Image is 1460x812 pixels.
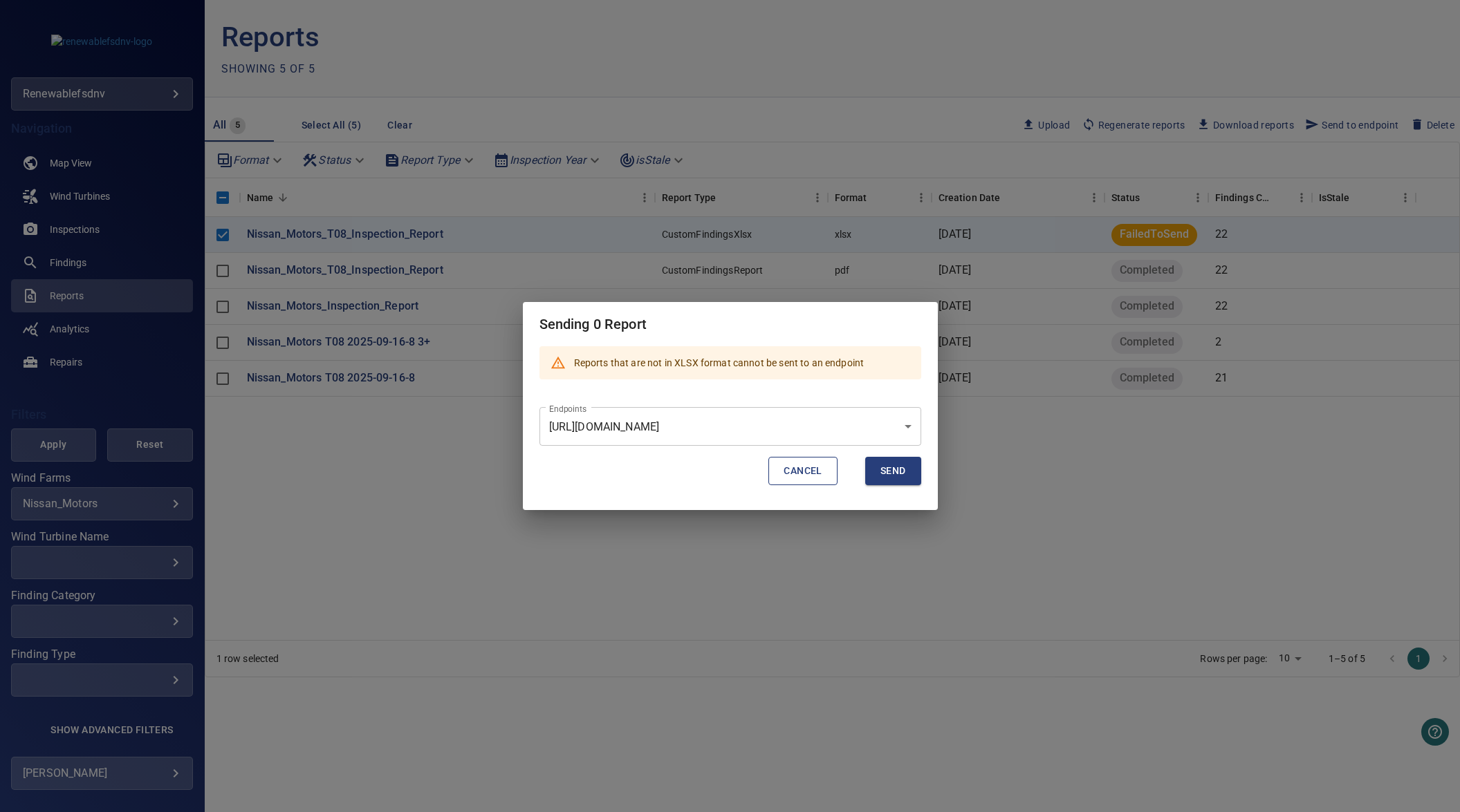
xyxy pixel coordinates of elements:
[574,350,865,375] div: Reports that are not in XLSX format cannot be sent to an endpoint
[865,457,921,485] button: Send
[549,403,586,415] label: Endpoints
[523,302,938,346] h2: Sending 0 Report
[880,462,906,480] span: Send
[768,457,837,485] button: Cancel
[784,462,822,480] span: Cancel
[539,407,921,446] div: [URL][DOMAIN_NAME]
